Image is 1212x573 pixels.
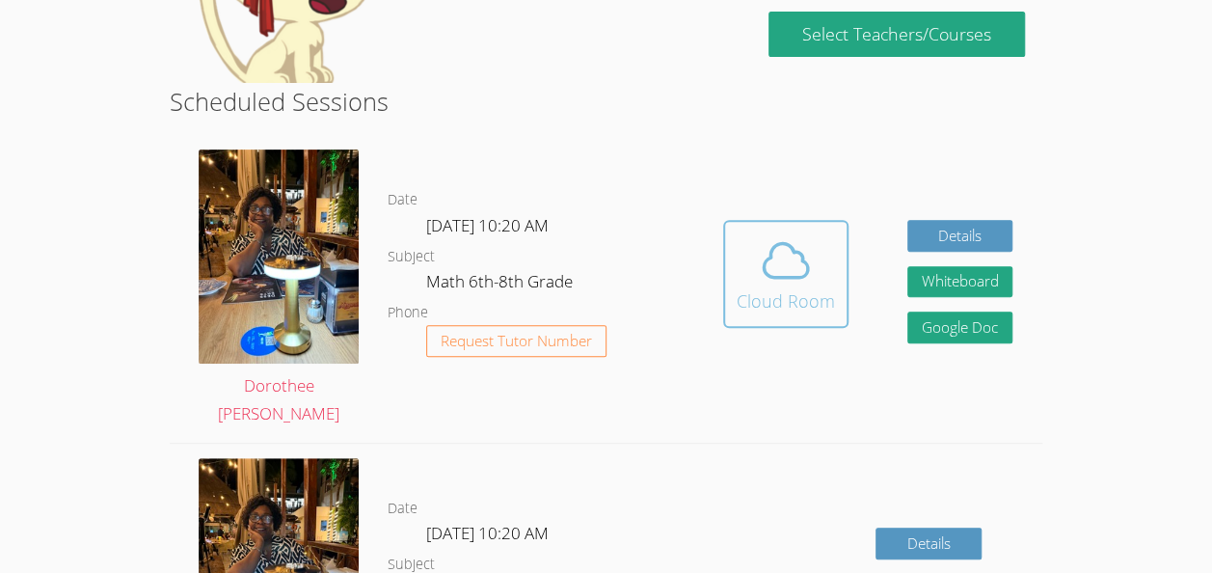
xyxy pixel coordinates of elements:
button: Whiteboard [907,266,1013,298]
h2: Scheduled Sessions [170,83,1042,120]
a: Select Teachers/Courses [768,12,1024,57]
dt: Subject [388,245,435,269]
div: Cloud Room [737,287,835,314]
img: IMG_8217.jpeg [199,150,359,364]
dt: Phone [388,301,428,325]
span: [DATE] 10:20 AM [426,522,549,544]
a: Details [875,528,982,559]
dt: Date [388,497,417,521]
dt: Date [388,188,417,212]
span: Request Tutor Number [441,334,592,348]
a: Details [907,220,1013,252]
a: Dorothee [PERSON_NAME] [199,150,359,427]
span: [DATE] 10:20 AM [426,214,549,236]
a: Google Doc [907,312,1013,343]
button: Cloud Room [723,220,848,328]
button: Request Tutor Number [426,325,606,357]
dd: Math 6th-8th Grade [426,268,577,301]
